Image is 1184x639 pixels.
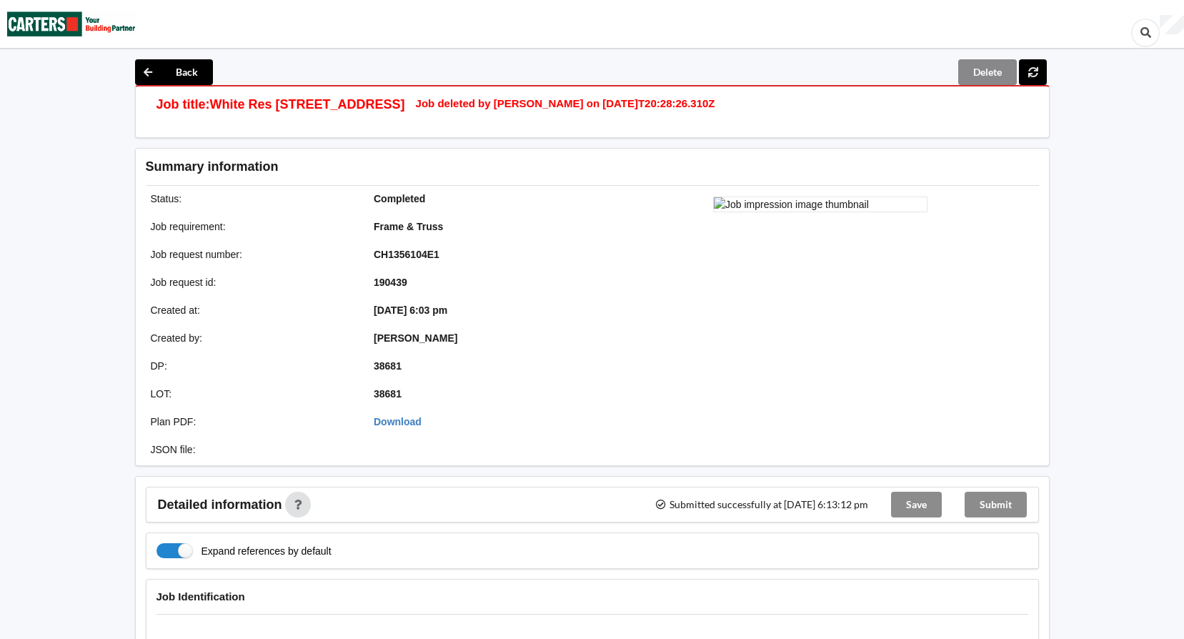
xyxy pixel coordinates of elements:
label: Expand references by default [156,543,332,558]
span: Submitted successfully at [DATE] 6:13:12 pm [655,500,867,510]
span: Detailed information [158,498,282,511]
div: Job request number : [141,247,364,262]
div: Status : [141,192,364,206]
button: Back [135,59,213,85]
b: Completed [374,193,425,204]
h3: White Res [STREET_ADDRESS] [210,96,405,113]
div: Created by : [141,331,364,345]
img: Carters [7,1,136,47]
h4: Job Identification [156,590,1028,603]
b: 38681 [374,388,402,400]
h4: Job deleted by [PERSON_NAME] on [DATE]T20:28:26.310Z [416,96,715,110]
h3: Job title: [156,96,210,113]
a: Download [374,416,422,427]
b: 38681 [374,360,402,372]
b: Frame & Truss [374,221,443,232]
div: DP : [141,359,364,373]
b: CH1356104E1 [374,249,439,260]
img: Job impression image thumbnail [713,197,927,212]
b: [PERSON_NAME] [374,332,457,344]
div: Job request id : [141,275,364,289]
div: Job requirement : [141,219,364,234]
b: 190439 [374,277,407,288]
div: Plan PDF : [141,415,364,429]
div: LOT : [141,387,364,401]
h3: Summary information [146,159,811,175]
div: Created at : [141,303,364,317]
div: JSON file : [141,442,364,457]
b: [DATE] 6:03 pm [374,304,447,316]
div: User Profile [1160,15,1184,35]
